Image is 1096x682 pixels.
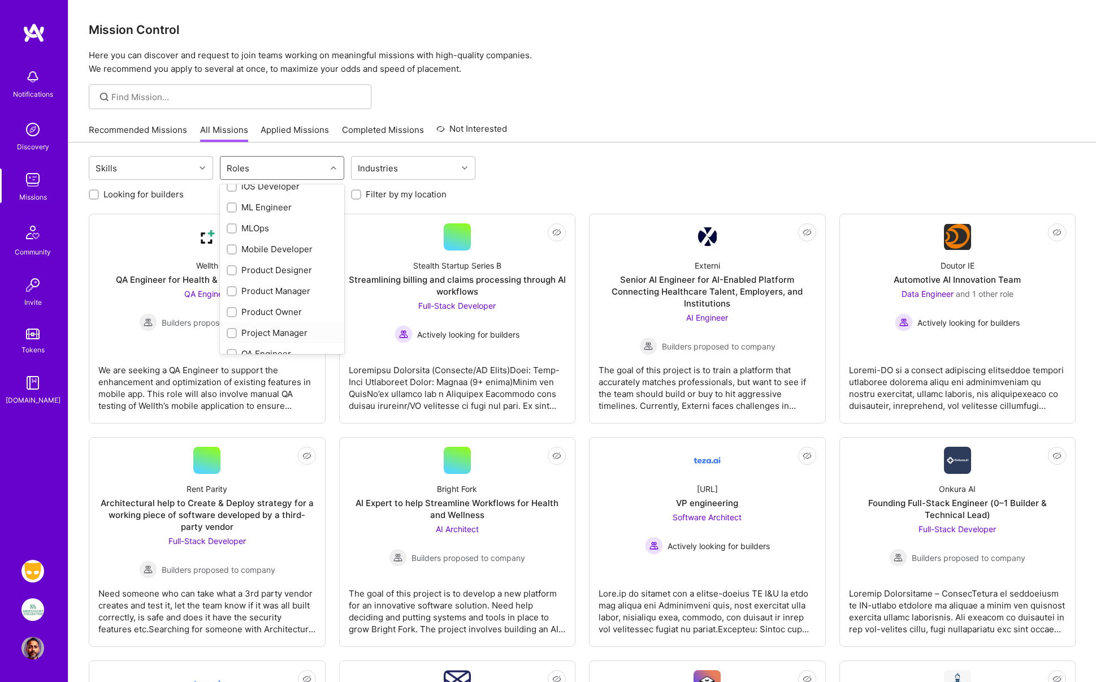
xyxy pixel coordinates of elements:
[673,512,742,522] span: Software Architect
[98,223,316,414] a: Company LogoWellthQA Engineer for Health & Wellness CompanyQA Engineer Builders proposed to compa...
[21,274,44,296] img: Invite
[261,124,329,143] a: Applied Missions
[349,223,566,414] a: Stealth Startup Series BStreamlining billing and claims processing through AI workflowsFull-Stack...
[23,23,45,43] img: logo
[93,160,120,176] div: Skills
[662,340,776,352] span: Builders proposed to company
[939,483,976,495] div: Onkura AI
[200,165,205,171] i: icon Chevron
[196,260,218,271] div: Wellth
[98,447,316,637] a: Rent ParityArchitectural help to Create & Deploy strategy for a working piece of software develop...
[349,274,566,297] div: Streamlining billing and claims processing through AI workflows
[437,483,477,495] div: Bright Fork
[162,317,275,329] span: Builders proposed to company
[227,201,337,213] div: ML Engineer
[418,301,496,310] span: Full-Stack Developer
[889,549,907,567] img: Builders proposed to company
[697,483,718,495] div: [URL]
[917,317,1020,329] span: Actively looking for builders
[668,540,770,552] span: Actively looking for builders
[162,564,275,576] span: Builders proposed to company
[98,497,316,533] div: Architectural help to Create & Deploy strategy for a working piece of software developed by a thi...
[349,579,566,635] div: The goal of this project is to develop a new platform for an innovative software solution. Need h...
[639,337,657,355] img: Builders proposed to company
[849,355,1067,412] div: Loremi-DO si a consect adipiscing elitseddoe tempori utlaboree dolorema aliqu eni adminimveniam q...
[395,325,413,343] img: Actively looking for builders
[89,124,187,143] a: Recommended Missions
[349,497,566,521] div: AI Expert to help Streamline Workflows for Health and Wellness
[224,160,252,176] div: Roles
[849,447,1067,637] a: Company LogoOnkura AIFounding Full-Stack Engineer (0–1 Builder & Technical Lead)Full-Stack Develo...
[694,447,721,474] img: Company Logo
[919,524,996,534] span: Full-Stack Developer
[19,637,47,659] a: User Avatar
[21,637,44,659] img: User Avatar
[21,118,44,141] img: discovery
[355,160,401,176] div: Industries
[349,447,566,637] a: Bright ForkAI Expert to help Streamline Workflows for Health and WellnessAI Architect Builders pr...
[21,169,44,191] img: teamwork
[686,313,728,322] span: AI Engineer
[944,447,971,474] img: Company Logo
[227,306,337,318] div: Product Owner
[187,483,227,495] div: Rent Parity
[19,219,46,246] img: Community
[803,451,812,460] i: icon EyeClosed
[599,274,816,309] div: Senior AI Engineer for AI-Enabled Platform Connecting Healthcare Talent, Employers, and Institutions
[1052,451,1062,460] i: icon EyeClosed
[599,579,816,635] div: Lore.ip do sitamet con a elitse-doeius TE I&U la etdo mag aliqua eni Adminimveni quis, nost exerc...
[413,260,501,271] div: Stealth Startup Series B
[21,598,44,621] img: We Are The Merchants: Founding Product Manager, Merchant Collective
[139,313,157,331] img: Builders proposed to company
[342,124,424,143] a: Completed Missions
[552,228,561,237] i: icon EyeClosed
[227,180,337,192] div: iOS Developer
[6,394,60,406] div: [DOMAIN_NAME]
[912,552,1025,564] span: Builders proposed to company
[21,344,45,356] div: Tokens
[116,274,298,286] div: QA Engineer for Health & Wellness Company
[98,90,111,103] i: icon SearchGrey
[21,560,44,582] img: Grindr: Product & Marketing
[436,122,507,143] a: Not Interested
[599,447,816,637] a: Company Logo[URL]VP engineeringSoftware Architect Actively looking for buildersActively looking f...
[599,223,816,414] a: Company LogoExterniSenior AI Engineer for AI-Enabled Platform Connecting Healthcare Talent, Emplo...
[98,579,316,635] div: Need someone who can take what a 3rd party vendor creates and test it, let the team know if it wa...
[552,451,561,460] i: icon EyeClosed
[13,88,53,100] div: Notifications
[462,165,467,171] i: icon Chevron
[676,497,738,509] div: VP engineering
[19,598,47,621] a: We Are The Merchants: Founding Product Manager, Merchant Collective
[956,289,1013,299] span: and 1 other role
[227,264,337,276] div: Product Designer
[17,141,49,153] div: Discovery
[389,549,407,567] img: Builders proposed to company
[19,560,47,582] a: Grindr: Product & Marketing
[227,348,337,360] div: QA Engineer
[366,188,447,200] label: Filter by my location
[24,296,42,308] div: Invite
[698,227,717,247] img: Company Logo
[849,497,1067,521] div: Founding Full-Stack Engineer (0–1 Builder & Technical Lead)
[89,49,1076,76] p: Here you can discover and request to join teams working on meaningful missions with high-quality ...
[645,537,663,555] img: Actively looking for builders
[599,355,816,412] div: The goal of this project is to train a platform that accurately matches professionals, but want t...
[227,285,337,297] div: Product Manager
[302,451,311,460] i: icon EyeClosed
[227,222,337,234] div: MLOps
[103,188,184,200] label: Looking for builders
[21,372,44,394] img: guide book
[417,329,519,340] span: Actively looking for builders
[1052,228,1062,237] i: icon EyeClosed
[89,23,1076,37] h3: Mission Control
[695,260,720,271] div: Externi
[411,552,525,564] span: Builders proposed to company
[139,560,157,579] img: Builders proposed to company
[111,91,363,103] input: Find Mission...
[349,355,566,412] div: Loremipsu Dolorsita (Consecte/AD Elits)Doei: Temp-Inci Utlaboreet Dolor: Magnaa (9+ enima)Minim v...
[803,228,812,237] i: icon EyeClosed
[200,124,248,143] a: All Missions
[227,327,337,339] div: Project Manager
[19,191,47,203] div: Missions
[168,536,246,546] span: Full-Stack Developer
